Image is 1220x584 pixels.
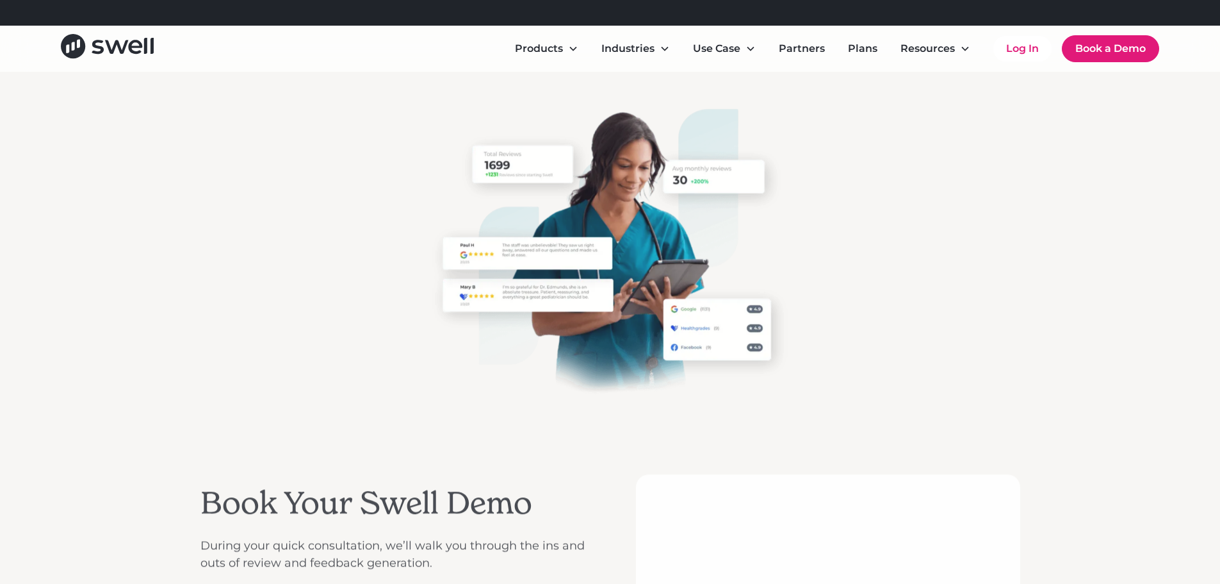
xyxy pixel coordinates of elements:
[693,41,740,56] div: Use Case
[61,34,154,63] a: home
[900,41,955,56] div: Resources
[200,537,585,571] p: During your quick consultation, we’ll walk you through the ins and outs of review and feedback ge...
[769,36,835,62] a: Partners
[591,36,680,62] div: Industries
[515,41,563,56] div: Products
[993,36,1052,62] a: Log In
[838,36,888,62] a: Plans
[683,36,766,62] div: Use Case
[601,41,655,56] div: Industries
[890,36,980,62] div: Resources
[505,36,589,62] div: Products
[1062,35,1159,62] a: Book a Demo
[200,485,585,522] h2: Book Your Swell Demo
